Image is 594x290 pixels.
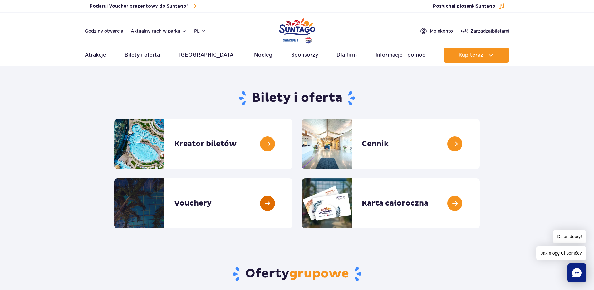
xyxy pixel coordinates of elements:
span: Podaruj Voucher prezentowy do Suntago! [90,3,188,9]
a: Zarządzajbiletami [460,27,509,35]
span: Moje konto [430,28,453,34]
span: Kup teraz [459,52,483,58]
a: Mojekonto [420,27,453,35]
button: Posłuchaj piosenkiSuntago [433,3,505,9]
div: Chat [567,263,586,282]
span: grupowe [289,266,349,282]
a: Bilety i oferta [125,48,160,63]
a: Godziny otwarcia [85,28,123,34]
a: Dla firm [336,48,357,63]
span: Suntago [476,4,495,8]
a: Podaruj Voucher prezentowy do Suntago! [90,2,196,10]
a: Sponsorzy [291,48,318,63]
h2: Oferty [114,266,480,282]
a: Park of Poland [279,16,315,44]
h1: Bilety i oferta [114,90,480,106]
a: Atrakcje [85,48,106,63]
button: pl [194,28,206,34]
a: Informacje i pomoc [376,48,425,63]
span: Jak mogę Ci pomóc? [536,246,586,260]
button: Kup teraz [444,48,509,63]
button: Aktualny ruch w parku [131,28,187,33]
span: Zarządzaj biletami [470,28,509,34]
span: Dzień dobry! [553,230,586,243]
a: [GEOGRAPHIC_DATA] [179,48,236,63]
span: Posłuchaj piosenki [433,3,495,9]
a: Nocleg [254,48,272,63]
